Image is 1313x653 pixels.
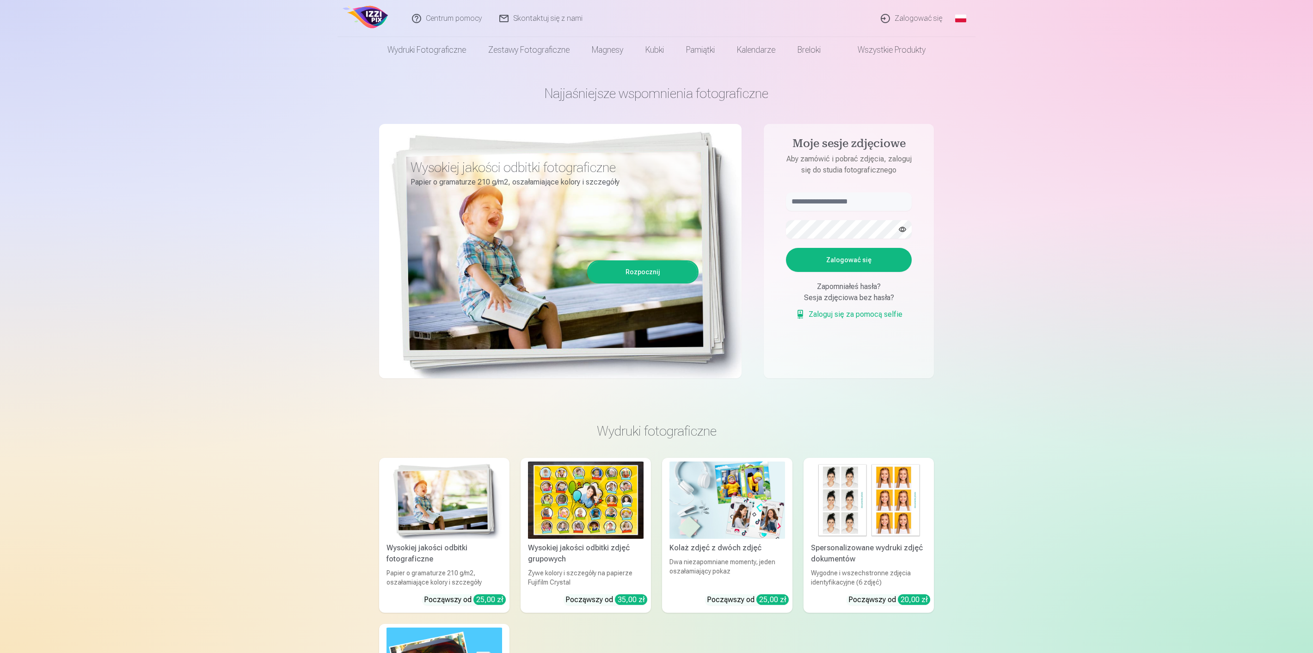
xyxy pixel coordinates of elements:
[777,137,921,154] h4: Moje sesje zdjęciowe
[807,542,930,565] div: Spersonalizowane wydruki zdjęć dokumentów
[341,4,391,33] img: /p1
[804,458,934,613] a: Spersonalizowane wydruki zdjęć dokumentówSpersonalizowane wydruki zdjęć dokumentówWygodne i wszec...
[669,462,785,539] img: Kolaż zdjęć z dwóch zdjęć
[589,262,697,282] a: Rozpocznij
[796,309,902,320] a: Zaloguj się za pomocą selfie
[477,37,581,63] a: Zestawy fotograficzne
[786,37,832,63] a: Breloki
[383,568,506,587] div: Papier o gramaturze 210 g/m2, oszałamiające kolory i szczegóły
[473,594,506,605] div: 25,00 zł
[634,37,675,63] a: Kubki
[675,37,726,63] a: Pamiątki
[521,458,651,613] a: Wysokiej jakości odbitki zdjęć grupowychWysokiej jakości odbitki zdjęć grupowychŻywe kolory i szc...
[387,423,926,439] h3: Wydruki fotograficzne
[848,594,930,605] div: Począwszy od
[786,281,912,292] div: Zapomniałeś hasła?
[524,568,647,587] div: Żywe kolory i szczegóły na papierze Fujifilm Crystal
[376,37,477,63] a: Wydruki fotograficzne
[411,176,692,189] p: Papier o gramaturze 210 g/m2, oszałamiające kolory i szczegóły
[777,154,921,176] p: Aby zamówić i pobrać zdjęcia, zaloguj się do studia fotograficznego
[424,594,506,605] div: Począwszy od
[786,248,912,272] button: Zalogować się
[811,462,926,539] img: Spersonalizowane wydruki zdjęć dokumentów
[581,37,634,63] a: Magnesy
[726,37,786,63] a: Kalendarze
[565,594,647,605] div: Począwszy od
[524,542,647,565] div: Wysokiej jakości odbitki zdjęć grupowych
[379,458,509,613] a: Wysokiej jakości odbitki fotograficzneWysokiej jakości odbitki fotograficznePapier o gramaturze 2...
[786,292,912,303] div: Sesja zdjęciowa bez hasła?
[756,594,789,605] div: 25,00 zł
[662,458,792,613] a: Kolaż zdjęć z dwóch zdjęćKolaż zdjęć z dwóch zdjęćDwa niezapomniane momenty, jeden oszałamiający ...
[615,594,647,605] div: 35,00 zł
[411,159,692,176] h3: Wysokiej jakości odbitki fotograficzne
[898,594,930,605] div: 20,00 zł
[832,37,937,63] a: Wszystkie produkty
[528,462,644,539] img: Wysokiej jakości odbitki zdjęć grupowych
[807,568,930,587] div: Wygodne i wszechstronne zdjęcia identyfikacyjne (6 zdjęć)
[387,462,502,539] img: Wysokiej jakości odbitki fotograficzne
[666,557,789,587] div: Dwa niezapomniane momenty, jeden oszałamiający pokaz
[666,542,789,554] div: Kolaż zdjęć z dwóch zdjęć
[379,85,934,102] h1: Najjaśniejsze wspomnienia fotograficzne
[707,594,789,605] div: Począwszy od
[383,542,506,565] div: Wysokiej jakości odbitki fotograficzne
